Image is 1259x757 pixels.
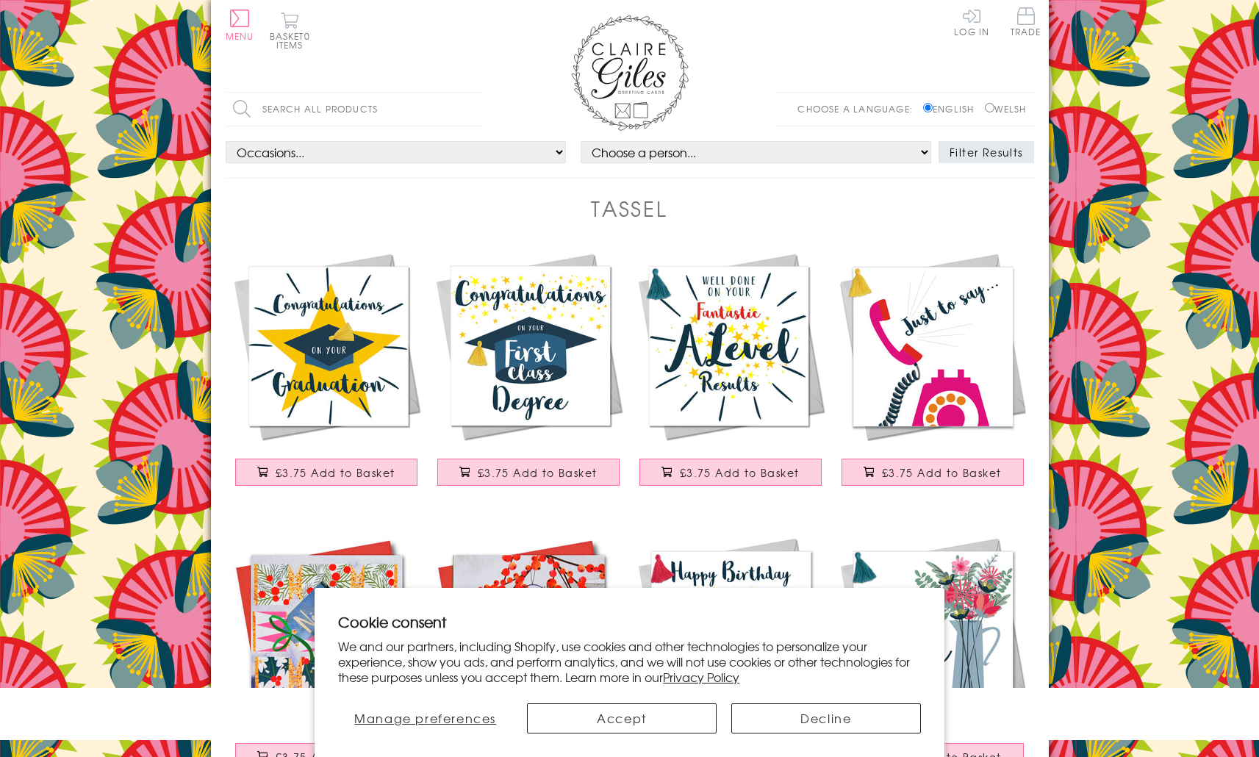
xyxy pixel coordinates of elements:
p: Choose a language: [797,102,920,115]
input: Welsh [985,103,994,112]
input: English [923,103,933,112]
span: £3.75 Add to Basket [478,465,598,480]
img: First Class Degree Congratulations Card, Embellished with a colourful tassel [428,245,630,448]
p: We and our partners, including Shopify, use cookies and other technologies to personalize your ex... [338,639,921,684]
button: Manage preferences [338,703,512,733]
a: A Level Exam Congratulations Card, Stars, Embellished with a colourful tassel £3.75 Add to Basket [630,245,832,501]
span: Trade [1011,7,1041,36]
img: Christmas Card, Bauble, Merry Christmas, Godmother, Tassel Embellished [428,530,630,732]
label: Welsh [985,102,1027,115]
span: £3.75 Add to Basket [680,465,800,480]
button: £3.75 Add to Basket [639,459,822,486]
img: A Level Exam Congratulations Card, Stars, Embellished with a colourful tassel [630,245,832,448]
button: Menu [226,10,254,40]
a: Trade [1011,7,1041,39]
a: Graduation Congratulations Card, Star, Embellished with a colourful tassel £3.75 Add to Basket [226,245,428,501]
button: Accept [527,703,717,733]
h2: Cookie consent [338,611,921,632]
button: Filter Results [939,141,1034,163]
a: General Card Card, Telephone, Just to Say, Embellished with a colourful tassel £3.75 Add to Basket [832,245,1034,501]
button: £3.75 Add to Basket [235,459,417,486]
img: Birthday Card, Pretty Cake, Happy Birthday, Embellished with a colourful tassel [630,530,832,732]
span: £3.75 Add to Basket [276,465,395,480]
input: Search [468,93,483,126]
button: £3.75 Add to Basket [437,459,620,486]
button: Decline [731,703,921,733]
span: Menu [226,29,254,43]
a: Privacy Policy [663,668,739,686]
span: £3.75 Add to Basket [882,465,1002,480]
img: Graduation Congratulations Card, Star, Embellished with a colourful tassel [226,245,428,448]
img: New Home Card, Vase of Flowers, New Home, Embellished with a colourful tassel [832,530,1034,732]
span: 0 items [276,29,310,51]
a: Log In [954,7,989,36]
a: First Class Degree Congratulations Card, Embellished with a colourful tassel £3.75 Add to Basket [428,245,630,501]
h1: Tassel [591,193,668,223]
input: Search all products [226,93,483,126]
button: £3.75 Add to Basket [842,459,1024,486]
label: English [923,102,981,115]
img: Christmas Card, Cracker, Niece, Happy Christmas, Tassel Embellished [226,530,428,732]
span: Manage preferences [354,709,496,727]
img: Claire Giles Greetings Cards [571,15,689,131]
button: Basket0 items [270,12,310,49]
img: General Card Card, Telephone, Just to Say, Embellished with a colourful tassel [832,245,1034,448]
